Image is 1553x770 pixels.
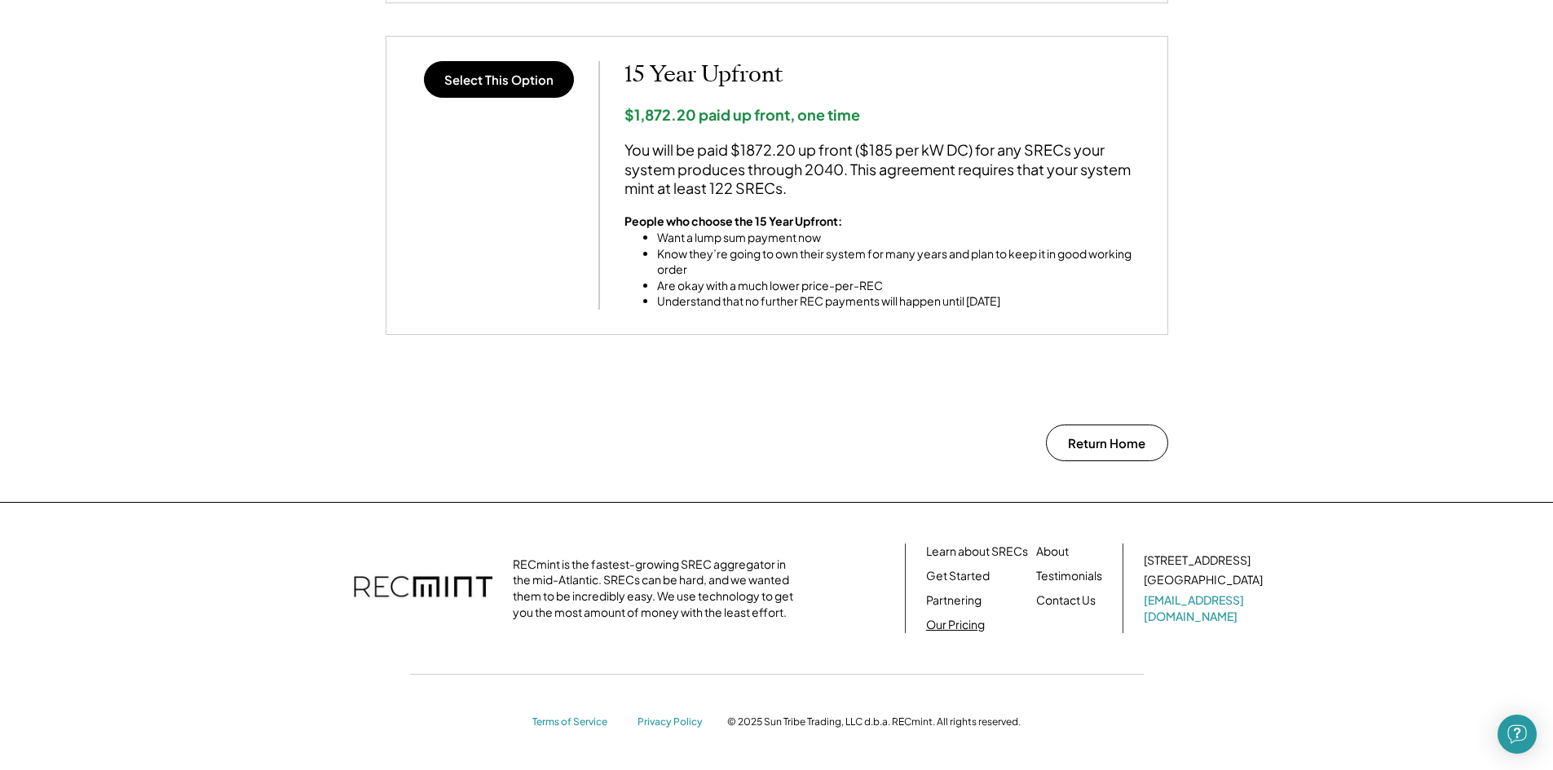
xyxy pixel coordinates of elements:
a: Terms of Service [532,715,622,729]
div: [STREET_ADDRESS] [1144,552,1251,569]
strong: People who choose the 15 Year Upfront: [624,213,842,228]
a: Testimonials [1036,568,1102,584]
a: About [1036,543,1069,560]
div: $1,872.20 paid up front, one time [624,105,1143,124]
div: RECmint is the fastest-growing SREC aggregator in the mid-Atlantic. SRECs can be hard, and we wan... [513,557,802,620]
li: Are okay with a much lower price-per-REC [657,278,1143,294]
div: © 2025 Sun Tribe Trading, LLC d.b.a. RECmint. All rights reserved. [727,715,1021,728]
li: Know they’re going to own their system for many years and plan to keep it in good working order [657,246,1143,278]
a: Partnering [926,592,982,609]
h2: 15 Year Upfront [624,61,1143,89]
button: Return Home [1046,425,1168,461]
button: Select This Option [424,61,574,98]
a: Contact Us [1036,592,1096,609]
div: [GEOGRAPHIC_DATA] [1144,572,1263,588]
div: You will be paid $1872.20 up front ($185 per kW DC) for any SRECs your system produces through 20... [624,140,1143,197]
a: Our Pricing [926,617,985,633]
li: Want a lump sum payment now [657,230,1143,246]
li: Understand that no further REC payments will happen until [DATE] [657,293,1143,310]
a: Learn about SRECs [926,543,1028,560]
a: Privacy Policy [638,715,711,729]
div: Open Intercom Messenger [1498,715,1537,754]
img: recmint-logotype%403x.png [354,560,492,617]
a: Get Started [926,568,990,584]
a: [EMAIL_ADDRESS][DOMAIN_NAME] [1144,592,1266,624]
